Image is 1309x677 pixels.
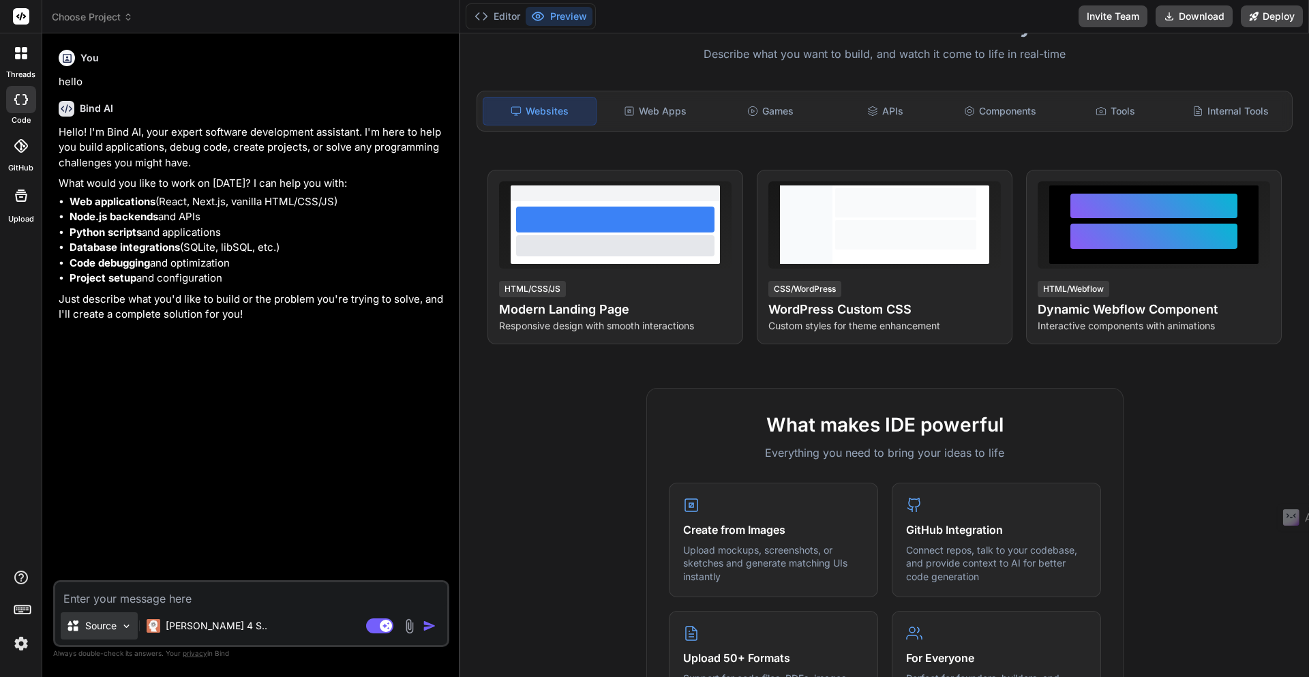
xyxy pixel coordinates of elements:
[1174,97,1287,125] div: Internal Tools
[166,619,267,633] p: [PERSON_NAME] 4 S..
[468,46,1301,63] p: Describe what you want to build, and watch it come to life in real-time
[70,240,447,256] li: (SQLite, libSQL, etc.)
[402,618,417,634] img: attachment
[714,97,827,125] div: Games
[70,271,136,284] strong: Project setup
[121,620,132,632] img: Pick Models
[70,195,155,208] strong: Web applications
[8,162,33,174] label: GitHub
[906,650,1087,666] h4: For Everyone
[59,125,447,171] p: Hello! I'm Bind AI, your expert software development assistant. I'm here to help you build applic...
[1241,5,1303,27] button: Deploy
[829,97,942,125] div: APIs
[906,543,1087,584] p: Connect repos, talk to your codebase, and provide context to AI for better code generation
[59,74,447,90] p: hello
[1059,97,1172,125] div: Tools
[423,619,436,633] img: icon
[1079,5,1147,27] button: Invite Team
[80,102,113,115] h6: Bind AI
[10,632,33,655] img: settings
[70,271,447,286] li: and configuration
[768,300,1001,319] h4: WordPress Custom CSS
[483,97,597,125] div: Websites
[70,210,158,223] strong: Node.js backends
[1038,319,1270,333] p: Interactive components with animations
[12,115,31,126] label: code
[70,225,447,241] li: and applications
[6,69,35,80] label: threads
[499,281,566,297] div: HTML/CSS/JS
[683,543,864,584] p: Upload mockups, screenshots, or sketches and generate matching UIs instantly
[59,176,447,192] p: What would you like to work on [DATE]? I can help you with:
[499,300,732,319] h4: Modern Landing Page
[147,619,160,633] img: Claude 4 Sonnet
[70,256,447,271] li: and optimization
[1156,5,1233,27] button: Download
[53,647,449,660] p: Always double-check its answers. Your in Bind
[80,51,99,65] h6: You
[1038,300,1270,319] h4: Dynamic Webflow Component
[683,522,864,538] h4: Create from Images
[906,522,1087,538] h4: GitHub Integration
[768,281,841,297] div: CSS/WordPress
[469,7,526,26] button: Editor
[599,97,712,125] div: Web Apps
[70,241,180,254] strong: Database integrations
[183,649,207,657] span: privacy
[70,194,447,210] li: (React, Next.js, vanilla HTML/CSS/JS)
[59,292,447,322] p: Just describe what you'd like to build or the problem you're trying to solve, and I'll create a c...
[8,213,34,225] label: Upload
[499,319,732,333] p: Responsive design with smooth interactions
[70,209,447,225] li: and APIs
[85,619,117,633] p: Source
[52,10,133,24] span: Choose Project
[944,97,1057,125] div: Components
[526,7,592,26] button: Preview
[70,256,150,269] strong: Code debugging
[768,319,1001,333] p: Custom styles for theme enhancement
[683,650,864,666] h4: Upload 50+ Formats
[1038,281,1109,297] div: HTML/Webflow
[70,226,142,239] strong: Python scripts
[669,445,1101,461] p: Everything you need to bring your ideas to life
[669,410,1101,439] h2: What makes IDE powerful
